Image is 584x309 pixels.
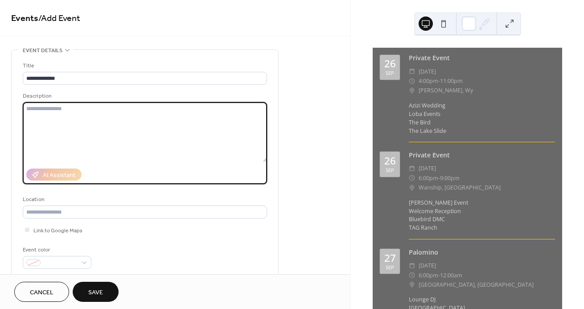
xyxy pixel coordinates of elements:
[23,46,62,55] span: Event details
[73,282,119,302] button: Save
[14,282,69,302] button: Cancel
[409,76,415,86] div: ​
[386,168,394,173] div: Sep
[38,10,80,27] span: / Add Event
[419,86,473,95] span: [PERSON_NAME], Wy
[409,53,555,63] div: Private Event
[409,102,555,136] div: Azizi Wedding Loba Events The Bird The Lake Slide
[23,195,265,204] div: Location
[419,76,438,86] span: 4:00pm
[438,76,440,86] span: -
[11,10,38,27] a: Events
[30,288,53,297] span: Cancel
[409,86,415,95] div: ​
[23,61,265,70] div: Title
[386,70,394,75] div: Sep
[33,226,82,235] span: Link to Google Maps
[23,91,265,101] div: Description
[419,261,436,270] span: [DATE]
[88,288,103,297] span: Save
[409,183,415,192] div: ​
[409,280,415,289] div: ​
[384,253,396,264] div: 27
[409,261,415,270] div: ​
[384,59,396,69] div: 26
[440,271,462,280] span: 12:00am
[438,173,440,183] span: -
[419,173,438,183] span: 6:00pm
[409,173,415,183] div: ​
[419,164,436,173] span: [DATE]
[409,150,555,160] div: Private Event
[409,67,415,76] div: ​
[419,271,438,280] span: 6:00pm
[440,173,460,183] span: 9:00pm
[23,245,90,255] div: Event color
[419,183,501,192] span: Wanship, [GEOGRAPHIC_DATA]
[440,76,463,86] span: 11:00pm
[386,265,394,270] div: Sep
[419,67,436,76] span: [DATE]
[409,199,555,233] div: [PERSON_NAME] Event Welcome Reception Bluebird DMC TAG Ranch
[409,164,415,173] div: ​
[409,271,415,280] div: ​
[438,271,440,280] span: -
[419,280,534,289] span: [GEOGRAPHIC_DATA], [GEOGRAPHIC_DATA]
[409,247,555,257] div: Palomino
[384,156,396,166] div: 26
